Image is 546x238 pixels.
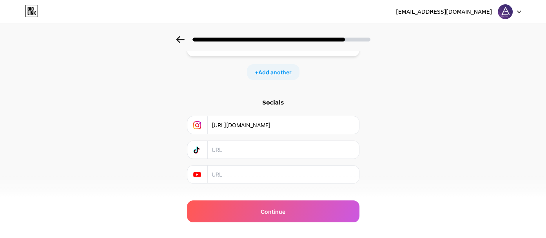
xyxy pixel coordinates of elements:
span: Add another [258,68,292,76]
input: URL [212,116,354,134]
input: URL [212,141,354,159]
div: Socials [187,99,359,106]
div: + [247,64,299,80]
div: [EMAIL_ADDRESS][DOMAIN_NAME] [396,8,492,16]
span: Continue [261,207,285,216]
input: URL [212,166,354,183]
img: alicastrolucas [498,4,513,19]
